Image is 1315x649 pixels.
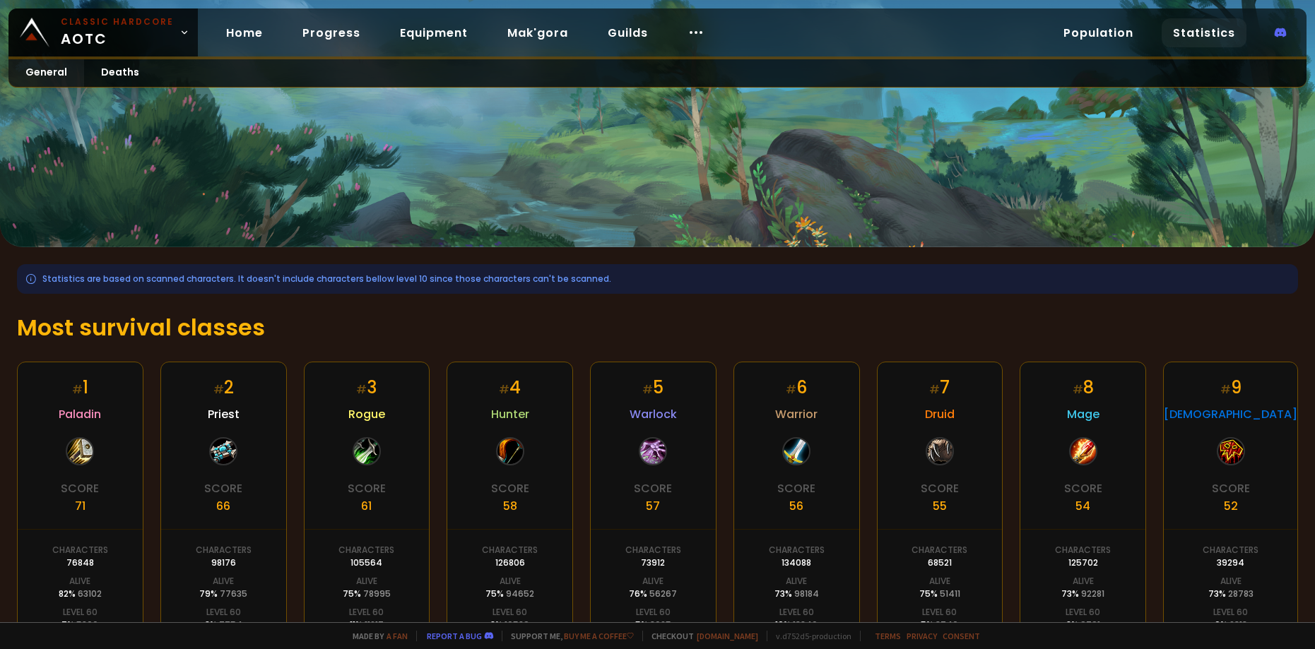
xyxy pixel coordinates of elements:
span: 13846 [793,619,818,631]
div: 58 [503,497,517,515]
a: Statistics [1162,18,1246,47]
span: Priest [208,405,240,423]
span: Checkout [642,631,758,641]
span: AOTC [61,16,174,49]
div: 6 % [1215,619,1247,631]
a: Deaths [84,59,156,87]
div: 56 [789,497,803,515]
div: 7 % [61,619,98,631]
div: Score [204,480,242,497]
div: Level 60 [63,606,98,619]
div: Alive [500,575,521,588]
div: Score [61,480,99,497]
div: Level 60 [922,606,957,619]
div: 7 [929,375,950,400]
div: 61 [361,497,372,515]
div: 5 [642,375,664,400]
small: # [356,381,367,398]
div: Level 60 [779,606,814,619]
span: 2313 [1230,619,1247,631]
small: # [786,381,796,398]
div: 3 [356,375,377,400]
div: 73 % [1208,588,1254,600]
div: 10 % [775,619,818,631]
span: 94652 [506,588,534,600]
span: 63102 [78,588,102,600]
div: Alive [929,575,950,588]
span: [DEMOGRAPHIC_DATA] [1164,405,1297,423]
h1: Most survival classes [17,311,1298,345]
div: 125702 [1068,556,1098,569]
span: 77635 [220,588,247,600]
div: 4 [499,375,521,400]
span: 11217 [365,619,384,631]
div: Characters [1055,544,1111,556]
a: [DOMAIN_NAME] [697,631,758,641]
span: 78995 [363,588,391,600]
a: Classic HardcoreAOTC [8,8,198,56]
a: Equipment [389,18,479,47]
div: 52 [1224,497,1238,515]
a: General [8,59,84,87]
div: 134088 [782,556,811,569]
div: 68521 [928,556,952,569]
div: Score [921,480,959,497]
div: 105564 [350,556,382,569]
div: 73 % [774,588,819,600]
div: Score [777,480,815,497]
span: 51411 [940,588,960,600]
div: 73 % [1061,588,1104,600]
div: 39294 [1217,556,1244,569]
div: 6 [786,375,807,400]
div: 75 % [919,588,960,600]
a: Privacy [907,631,937,641]
div: 54 [1075,497,1090,515]
span: Hunter [491,405,529,423]
div: Score [1064,480,1102,497]
div: Score [348,480,386,497]
a: a fan [387,631,408,641]
div: Alive [69,575,90,588]
div: Score [491,480,529,497]
a: Buy me a coffee [564,631,634,641]
div: Level 60 [349,606,384,619]
div: 71 [75,497,85,515]
div: 76 % [629,588,677,600]
div: 66 [216,497,230,515]
div: 57 [646,497,660,515]
a: Report a bug [427,631,482,641]
div: 75 % [485,588,534,600]
div: 55 [933,497,947,515]
span: 7754 [219,619,242,631]
a: Progress [291,18,372,47]
span: Made by [344,631,408,641]
div: Characters [196,544,252,556]
div: Level 60 [206,606,241,619]
small: # [1220,381,1231,398]
span: Support me, [502,631,634,641]
div: 98176 [211,556,236,569]
span: 5306 [76,619,98,631]
div: Alive [642,575,664,588]
div: 11 % [350,619,384,631]
small: # [929,381,940,398]
a: Population [1052,18,1145,47]
div: 79 % [199,588,247,600]
a: Home [215,18,274,47]
div: Level 60 [1213,606,1248,619]
div: 2 [213,375,234,400]
span: 98184 [794,588,819,600]
div: Alive [213,575,234,588]
span: Mage [1067,405,1099,423]
div: Alive [1073,575,1094,588]
a: Consent [943,631,980,641]
div: 76848 [66,556,94,569]
div: 82 % [59,588,102,600]
small: # [213,381,224,398]
div: Characters [769,544,825,556]
div: Characters [52,544,108,556]
small: Classic Hardcore [61,16,174,28]
div: Level 60 [1066,606,1100,619]
small: # [72,381,83,398]
div: 5 % [921,619,958,631]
